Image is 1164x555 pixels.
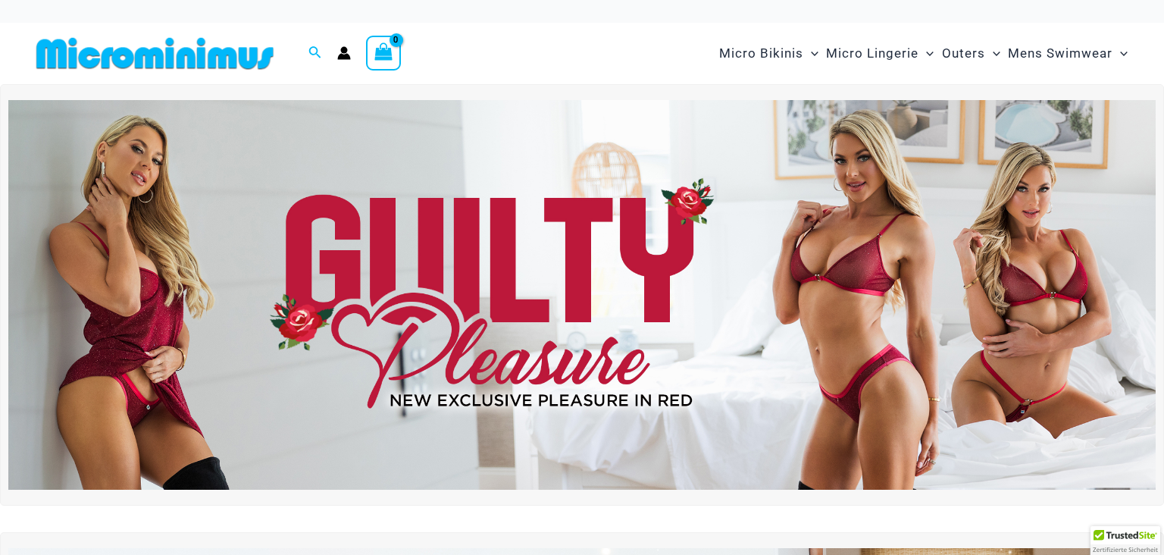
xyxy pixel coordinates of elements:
a: Search icon link [308,44,322,63]
span: Micro Bikinis [719,34,803,73]
span: Mens Swimwear [1008,34,1112,73]
span: Outers [942,34,985,73]
img: Guilty Pleasures Red Lingerie [8,100,1156,491]
a: Micro LingerieMenu ToggleMenu Toggle [822,30,937,77]
a: Mens SwimwearMenu ToggleMenu Toggle [1004,30,1131,77]
span: Menu Toggle [803,34,818,73]
div: TrustedSite Certified [1090,526,1160,555]
a: Account icon link [337,46,351,60]
span: Micro Lingerie [826,34,918,73]
span: Menu Toggle [1112,34,1128,73]
span: Menu Toggle [918,34,934,73]
a: Micro BikinisMenu ToggleMenu Toggle [715,30,822,77]
span: Menu Toggle [985,34,1000,73]
nav: Site Navigation [713,28,1134,79]
a: OutersMenu ToggleMenu Toggle [938,30,1004,77]
img: MM SHOP LOGO FLAT [30,36,280,71]
a: View Shopping Cart, empty [366,36,401,71]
